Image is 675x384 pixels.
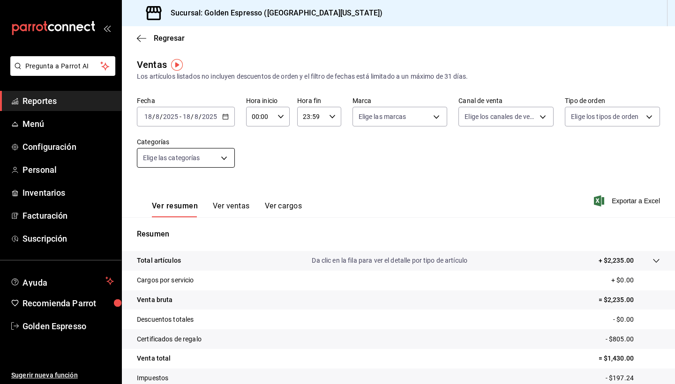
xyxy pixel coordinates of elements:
span: Elige los tipos de orden [571,112,638,121]
p: Descuentos totales [137,315,194,325]
span: Personal [22,163,114,176]
span: Reportes [22,95,114,107]
p: - $0.00 [613,315,660,325]
p: Total artículos [137,256,181,266]
span: / [199,113,202,120]
input: ---- [202,113,217,120]
div: Ventas [137,58,167,72]
span: Configuración [22,140,114,153]
p: = $1,430.00 [599,354,660,363]
p: = $2,235.00 [599,295,660,305]
input: -- [194,113,199,120]
span: Regresar [154,34,185,43]
button: Ver ventas [213,201,250,217]
p: + $2,235.00 [599,256,634,266]
p: Impuestos [137,373,168,383]
input: -- [182,113,191,120]
label: Hora inicio [246,97,290,104]
p: Cargos por servicio [137,275,194,285]
label: Tipo de orden [565,97,660,104]
p: - $197.24 [606,373,660,383]
span: Recomienda Parrot [22,297,114,310]
span: Golden Espresso [22,320,114,332]
input: -- [155,113,160,120]
span: Sugerir nueva función [11,370,114,380]
span: Inventarios [22,186,114,199]
label: Marca [352,97,448,104]
a: Pregunta a Parrot AI [7,68,115,78]
p: Venta bruta [137,295,172,305]
label: Categorías [137,139,235,145]
input: ---- [163,113,179,120]
span: Facturación [22,209,114,222]
span: Menú [22,118,114,130]
span: / [152,113,155,120]
label: Hora fin [297,97,341,104]
label: Fecha [137,97,235,104]
button: Ver resumen [152,201,198,217]
span: Elige las categorías [143,153,200,162]
button: open_drawer_menu [103,24,111,32]
p: Resumen [137,229,660,240]
p: - $805.00 [606,334,660,344]
button: Exportar a Excel [596,195,660,207]
span: Pregunta a Parrot AI [25,61,101,71]
span: Suscripción [22,232,114,245]
span: Elige los canales de venta [465,112,536,121]
button: Pregunta a Parrot AI [10,56,115,76]
p: Venta total [137,354,171,363]
h3: Sucursal: Golden Espresso ([GEOGRAPHIC_DATA][US_STATE]) [163,7,382,19]
button: Ver cargos [265,201,302,217]
input: -- [144,113,152,120]
img: Tooltip marker [171,59,183,71]
div: Los artículos listados no incluyen descuentos de orden y el filtro de fechas está limitado a un m... [137,72,660,81]
p: Certificados de regalo [137,334,202,344]
span: Ayuda [22,275,102,287]
span: / [160,113,163,120]
p: + $0.00 [611,275,660,285]
span: / [191,113,194,120]
div: navigation tabs [152,201,302,217]
span: - [180,113,181,120]
p: Da clic en la fila para ver el detalle por tipo de artículo [312,256,467,266]
label: Canal de venta [458,97,554,104]
span: Elige las marcas [359,112,406,121]
button: Regresar [137,34,185,43]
